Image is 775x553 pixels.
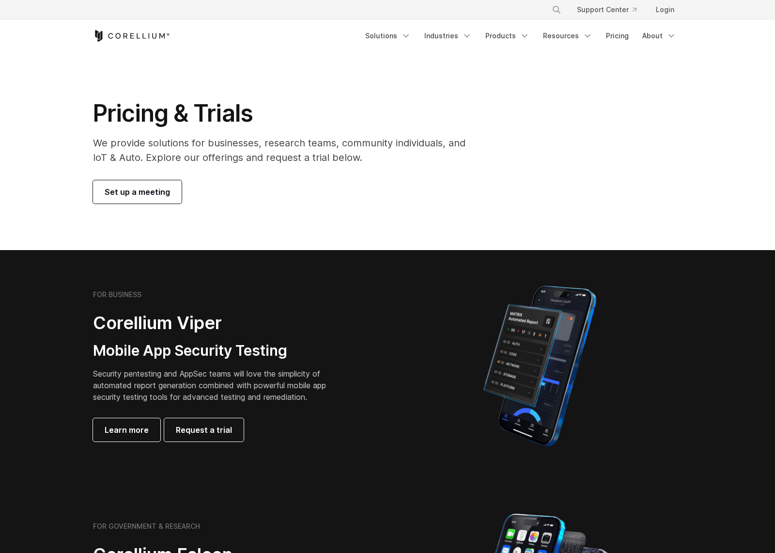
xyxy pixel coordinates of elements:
a: Solutions [359,27,417,45]
h6: FOR GOVERNMENT & RESEARCH [93,522,200,531]
span: Set up a meeting [105,186,170,198]
a: Corellium Home [93,30,170,42]
button: Search [548,1,565,18]
a: Learn more [93,418,160,442]
h6: FOR BUSINESS [93,290,141,299]
p: We provide solutions for businesses, research teams, community individuals, and IoT & Auto. Explo... [93,136,479,165]
span: Request a trial [176,424,232,436]
div: Navigation Menu [540,1,682,18]
div: Navigation Menu [359,27,682,45]
a: Set up a meeting [93,180,182,204]
a: Products [480,27,535,45]
img: Corellium MATRIX automated report on iPhone showing app vulnerability test results across securit... [467,281,613,451]
a: Resources [537,27,598,45]
h2: Corellium Viper [93,312,341,334]
p: Security pentesting and AppSec teams will love the simplicity of automated report generation comb... [93,368,341,403]
a: Pricing [600,27,635,45]
a: Industries [418,27,478,45]
h3: Mobile App Security Testing [93,342,341,360]
a: Support Center [569,1,644,18]
a: Request a trial [164,418,244,442]
h1: Pricing & Trials [93,99,479,128]
span: Learn more [105,424,149,436]
a: About [636,27,682,45]
a: Login [648,1,682,18]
